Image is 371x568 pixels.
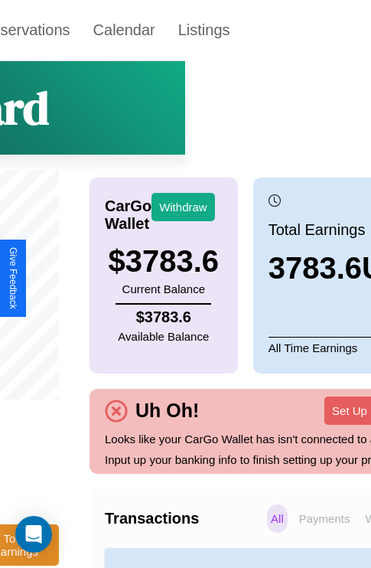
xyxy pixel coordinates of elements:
h4: CarGo Wallet [105,197,151,233]
a: Calendar [82,14,167,46]
h4: $ 3783.6 [118,308,209,326]
p: Payments [295,504,354,533]
p: All [267,504,288,533]
h4: Transactions [105,510,263,527]
p: Available Balance [118,326,209,347]
h4: Uh Oh! [128,400,207,422]
p: Current Balance [109,279,220,299]
button: Withdraw [151,193,215,221]
a: Listings [167,14,242,46]
div: Give Feedback [8,247,18,309]
div: Open Intercom Messenger [15,516,52,553]
h3: $ 3783.6 [109,244,220,279]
